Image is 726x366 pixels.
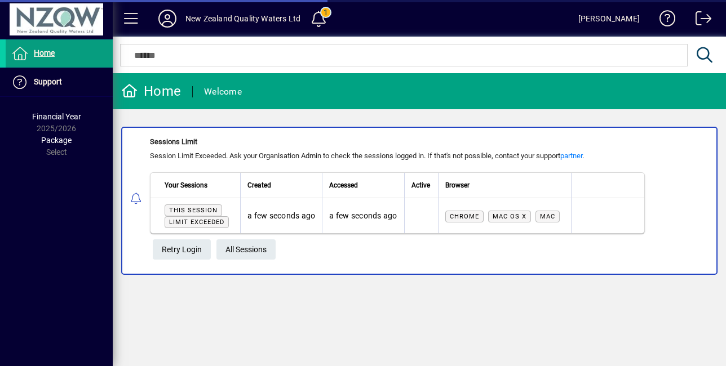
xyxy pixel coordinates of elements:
[322,198,404,233] td: a few seconds ago
[411,179,430,191] span: Active
[185,10,300,28] div: New Zealand Quality Waters Ltd
[41,136,72,145] span: Package
[445,179,470,191] span: Browser
[225,240,267,259] span: All Sessions
[162,240,202,259] span: Retry Login
[247,179,271,191] span: Created
[149,8,185,29] button: Profile
[204,83,242,101] div: Welcome
[540,213,555,220] span: Mac
[169,218,224,226] span: Limit exceeded
[329,179,358,191] span: Accessed
[216,239,276,260] a: All Sessions
[113,127,726,275] app-alert-notification-menu-item: Sessions Limit
[165,179,207,191] span: Your Sessions
[240,198,322,233] td: a few seconds ago
[450,213,479,220] span: Chrome
[493,213,526,220] span: Mac OS X
[6,68,113,96] a: Support
[560,151,582,160] a: partner
[150,136,645,148] div: Sessions Limit
[153,239,211,260] button: Retry Login
[34,77,62,86] span: Support
[651,2,676,39] a: Knowledge Base
[32,112,81,121] span: Financial Year
[169,207,218,214] span: This session
[687,2,712,39] a: Logout
[121,82,181,100] div: Home
[34,48,55,57] span: Home
[578,10,640,28] div: [PERSON_NAME]
[150,150,645,162] div: Session Limit Exceeded. Ask your Organisation Admin to check the sessions logged in. If that's no...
